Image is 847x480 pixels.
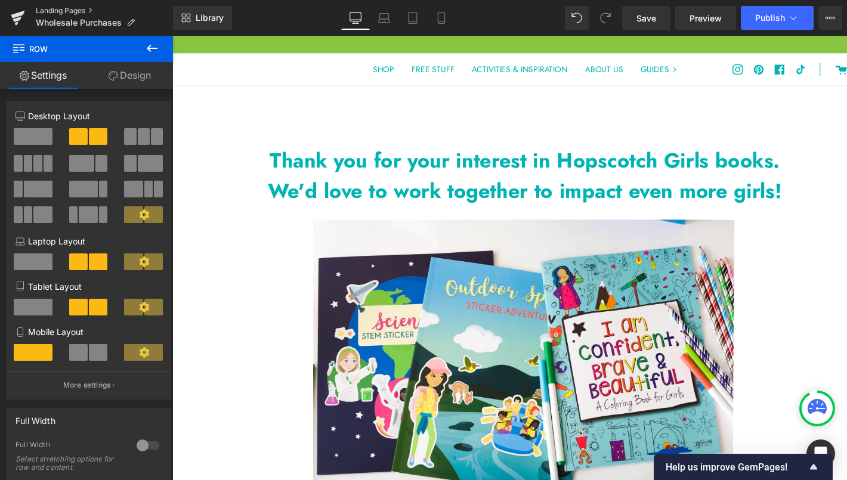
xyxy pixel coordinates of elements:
[7,371,171,399] button: More settings
[16,409,55,426] div: Full Width
[36,6,173,16] a: Landing Pages
[16,110,162,122] p: Desktop Layout
[370,6,398,30] a: Laptop
[36,18,122,27] span: Wholesale Purchases
[341,6,370,30] a: Desktop
[741,6,814,30] button: Publish
[755,13,785,23] span: Publish
[398,6,427,30] a: Tablet
[690,12,722,24] span: Preview
[593,6,617,30] button: Redo
[16,440,125,453] div: Full Width
[16,455,123,472] div: Select stretching options for row and content.
[636,12,656,24] span: Save
[565,6,589,30] button: Undo
[666,462,806,473] span: Help us improve GemPages!
[806,439,835,468] div: Open Intercom Messenger
[196,13,224,23] span: Library
[16,326,162,338] p: Mobile Layout
[16,280,162,293] p: Tablet Layout
[63,380,111,391] p: More settings
[12,36,131,62] span: Row
[818,6,842,30] button: More
[173,6,232,30] a: New Library
[16,235,162,247] p: Laptop Layout
[675,6,736,30] a: Preview
[427,6,456,30] a: Mobile
[86,62,173,89] a: Design
[666,460,821,474] button: Show survey - Help us improve GemPages!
